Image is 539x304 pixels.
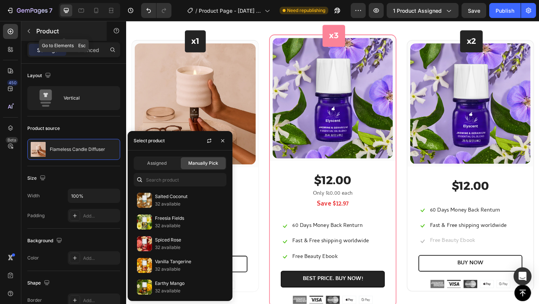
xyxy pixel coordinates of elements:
div: Product source [27,125,60,132]
div: Width [27,192,40,199]
button: BEST PRICE. BUY NOW! [168,272,281,290]
p: Earthy Mango [155,280,223,287]
button: Save [462,3,486,18]
p: Freesia Fields [155,215,223,222]
p: 32 available [155,200,223,208]
input: Auto [68,189,120,203]
span: 1 product assigned [393,7,442,15]
div: Select product [134,137,165,144]
div: Add... [83,297,118,304]
div: Undo/Redo [141,3,171,18]
div: Color [27,255,39,261]
div: Background [27,236,64,246]
span: Assigned [147,160,167,167]
div: Beta [6,137,18,143]
img: Alt Image [331,282,346,291]
div: Add... [83,255,118,262]
p: Save $12.97 [169,195,280,204]
span: Save [468,7,480,14]
div: $12.00 [318,170,431,188]
p: Flameless Candle Diffuser [50,147,105,152]
p: Settings [37,46,58,54]
span: / [195,7,197,15]
p: 32 available [155,287,223,295]
img: Alt Image [349,282,364,291]
img: collections [137,280,152,295]
div: Shape [27,278,51,288]
button: Publish [489,3,521,18]
p: Salted Coconut [155,193,223,200]
p: Fast & Free shipping worldwide [181,234,264,245]
button: 1 product assigned [387,3,459,18]
p: Free Beauty Ebook [331,234,380,245]
button: 7 [3,3,56,18]
span: Need republishing [287,7,325,14]
img: Alt Image [85,282,100,291]
span: Product Page - [DATE] 19:39:12 [199,7,262,15]
img: Alt Image [403,282,418,291]
p: Advanced [74,46,99,54]
div: Add... [83,213,118,219]
div: Size [27,173,47,183]
p: 60 Days Money Back Renturn [331,201,407,212]
div: Vertical [64,89,109,107]
div: Border [27,297,42,304]
span: Manually Pick [188,160,218,167]
img: Alt Image [385,282,400,291]
img: product feature img [31,142,46,157]
img: Alt Image [67,282,82,291]
div: Publish [496,7,514,15]
div: $12.00 [168,164,281,182]
img: Alt Image [367,282,382,291]
p: 32 available [155,222,223,229]
p: 7 [49,6,52,15]
div: BEST PRICE. BUY NOW! [192,276,258,285]
iframe: Design area [126,21,539,304]
img: Alt Image [31,282,46,291]
img: collections [137,215,152,229]
img: collections [137,258,152,273]
div: BUY NOW [360,259,389,268]
p: x2 [370,16,381,28]
img: Alt Image [49,282,64,291]
p: Spiced Rose [155,236,223,244]
p: x3 [220,10,231,22]
img: collections [137,193,152,208]
p: 32 available [155,244,223,251]
p: Only $10.00 each [169,183,280,194]
input: Search in Settings & Advanced [134,173,226,186]
img: Alt Image [103,282,118,291]
img: collections [137,236,152,251]
p: Free Beauty Ebook [181,251,230,262]
p: 32 available [155,265,223,273]
div: Layout [27,71,52,81]
p: Fast & Free shipping worldwide [331,218,414,228]
div: 450 [7,80,18,86]
p: 60 Days Money Back Renturn [181,218,257,228]
div: Padding [27,212,45,219]
p: Vanilla Tangerine [155,258,223,265]
button: BUY NOW [318,255,431,273]
p: Product [36,27,100,36]
div: Open Intercom Messenger [514,267,532,285]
